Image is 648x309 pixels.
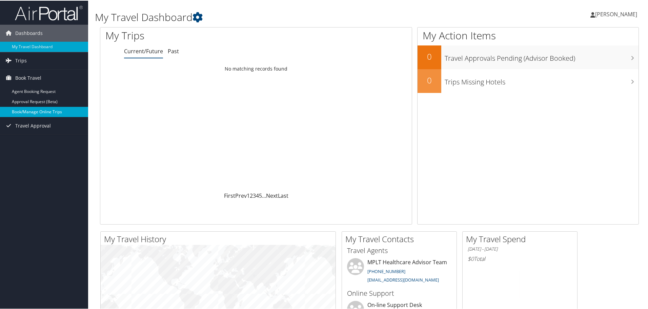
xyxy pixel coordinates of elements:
[468,245,572,252] h6: [DATE] - [DATE]
[224,191,235,199] a: First
[15,24,43,41] span: Dashboards
[590,3,644,24] a: [PERSON_NAME]
[347,245,451,255] h3: Travel Agents
[253,191,256,199] a: 3
[15,4,83,20] img: airportal-logo.png
[595,10,637,17] span: [PERSON_NAME]
[262,191,266,199] span: …
[418,45,639,69] a: 0Travel Approvals Pending (Advisor Booked)
[15,69,41,86] span: Book Travel
[418,74,441,85] h2: 0
[468,254,572,262] h6: Total
[100,62,412,74] td: No matching records found
[418,28,639,42] h1: My Action Items
[250,191,253,199] a: 2
[468,254,474,262] span: $0
[466,233,577,244] h2: My Travel Spend
[347,288,451,297] h3: Online Support
[15,117,51,134] span: Travel Approval
[367,268,405,274] a: [PHONE_NUMBER]
[266,191,278,199] a: Next
[235,191,247,199] a: Prev
[15,52,27,69] span: Trips
[256,191,259,199] a: 4
[345,233,457,244] h2: My Travel Contacts
[367,276,439,282] a: [EMAIL_ADDRESS][DOMAIN_NAME]
[445,50,639,62] h3: Travel Approvals Pending (Advisor Booked)
[344,257,455,285] li: MPLT Healthcare Advisor Team
[259,191,262,199] a: 5
[105,28,277,42] h1: My Trips
[124,47,163,54] a: Current/Future
[168,47,179,54] a: Past
[418,50,441,62] h2: 0
[247,191,250,199] a: 1
[95,9,461,24] h1: My Travel Dashboard
[418,69,639,92] a: 0Trips Missing Hotels
[278,191,288,199] a: Last
[104,233,336,244] h2: My Travel History
[445,73,639,86] h3: Trips Missing Hotels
